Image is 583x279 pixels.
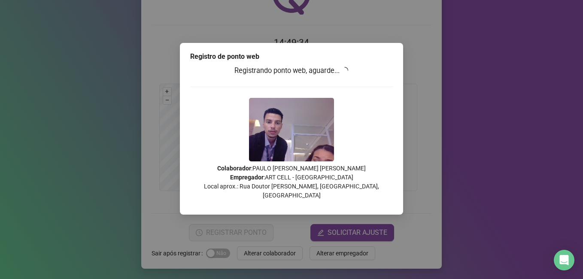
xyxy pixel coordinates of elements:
strong: Colaborador [217,165,251,172]
strong: Empregador [230,174,264,181]
div: Open Intercom Messenger [554,250,574,270]
h3: Registrando ponto web, aguarde... [190,65,393,76]
div: Registro de ponto web [190,52,393,62]
img: 9k= [249,98,334,161]
span: loading [340,65,350,75]
p: : PAULO [PERSON_NAME] [PERSON_NAME] : ART CELL - [GEOGRAPHIC_DATA] Local aprox.: Rua Doutor [PERS... [190,164,393,200]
